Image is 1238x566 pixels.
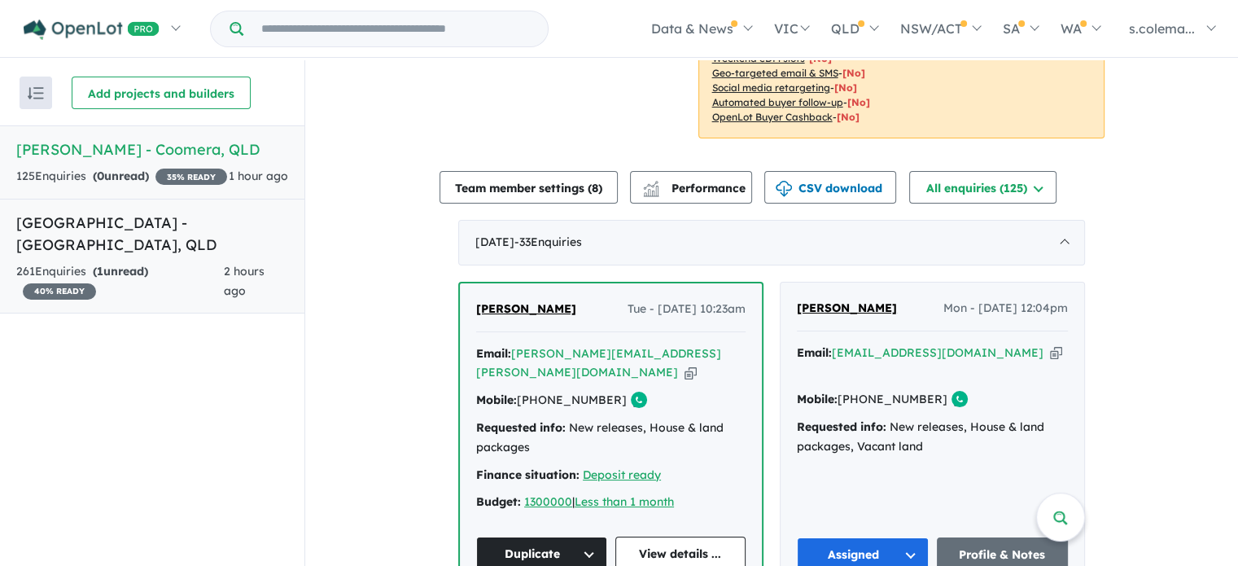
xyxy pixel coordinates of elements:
strong: Email: [797,345,832,360]
div: 261 Enquir ies [16,262,224,301]
input: Try estate name, suburb, builder or developer [247,11,545,46]
strong: ( unread) [93,264,148,279]
a: [PERSON_NAME][EMAIL_ADDRESS][PERSON_NAME][DOMAIN_NAME] [476,346,721,380]
span: Mon - [DATE] 12:04pm [943,299,1068,318]
a: [PHONE_NUMBER] [838,392,947,406]
span: 1 hour ago [229,169,288,183]
div: New releases, House & land packages [476,419,746,458]
strong: Requested info: [797,419,886,434]
span: [No] [837,111,860,123]
a: [PERSON_NAME] [797,299,897,318]
span: [No] [834,81,857,94]
button: Copy [1050,344,1062,362]
span: s.colema... [1129,20,1195,37]
span: 35 % READY [155,169,227,185]
a: 1300000 [524,494,572,509]
span: 2 hours ago [224,264,265,298]
a: Less than 1 month [575,494,674,509]
img: sort.svg [28,87,44,99]
span: 1 [97,264,103,279]
div: | [476,493,746,512]
button: Team member settings (8) [440,171,618,204]
span: Tue - [DATE] 10:23am [628,300,746,319]
span: - 33 Enquir ies [514,235,582,249]
strong: ( unread) [93,169,149,183]
a: Deposit ready [583,467,661,482]
span: 0 [97,169,104,183]
span: [No] [842,67,865,79]
div: [DATE] [458,220,1085,265]
img: bar-chart.svg [643,186,659,196]
img: Openlot PRO Logo White [24,20,160,40]
span: [No] [847,96,870,108]
button: Copy [685,364,697,381]
button: Add projects and builders [72,77,251,109]
u: Automated buyer follow-up [712,96,843,108]
a: [EMAIL_ADDRESS][DOMAIN_NAME] [832,345,1043,360]
a: [PHONE_NUMBER] [517,393,627,407]
u: Weekend eDM slots [712,52,805,64]
span: 40 % READY [23,283,96,300]
span: 8 [592,181,598,195]
h5: [PERSON_NAME] - Coomera , QLD [16,138,288,160]
img: line-chart.svg [643,181,658,190]
strong: Finance situation: [476,467,580,482]
strong: Mobile: [797,392,838,406]
strong: Mobile: [476,393,517,407]
button: Performance [630,171,752,204]
div: New releases, House & land packages, Vacant land [797,418,1068,457]
strong: Email: [476,346,511,361]
button: CSV download [764,171,896,204]
div: 125 Enquir ies [16,167,227,186]
span: [PERSON_NAME] [476,301,576,316]
button: All enquiries (125) [909,171,1056,204]
strong: Budget: [476,494,521,509]
u: OpenLot Buyer Cashback [712,111,833,123]
img: download icon [776,181,792,197]
strong: Requested info: [476,420,566,435]
h5: [GEOGRAPHIC_DATA] - [GEOGRAPHIC_DATA] , QLD [16,212,288,256]
span: Performance [645,181,746,195]
a: [PERSON_NAME] [476,300,576,319]
u: Geo-targeted email & SMS [712,67,838,79]
span: [No] [809,52,832,64]
span: [PERSON_NAME] [797,301,897,315]
u: Social media retargeting [712,81,830,94]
